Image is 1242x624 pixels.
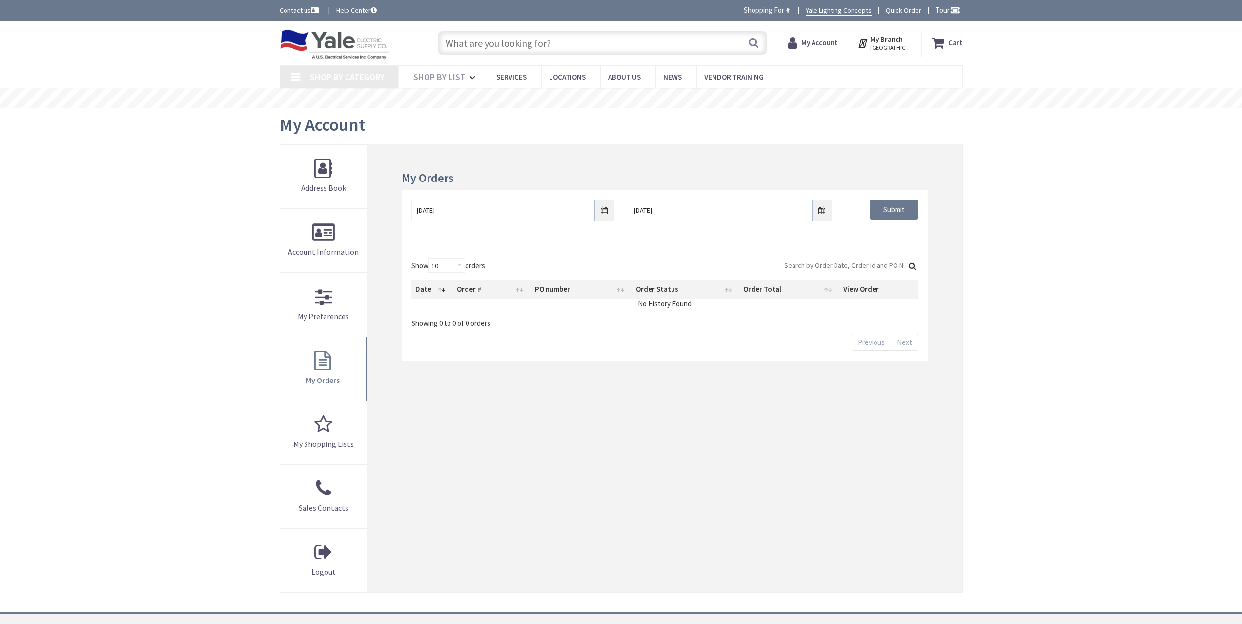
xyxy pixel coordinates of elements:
[936,5,960,15] span: Tour
[310,71,385,82] span: Shop By Category
[632,280,740,299] th: Order Status: activate to sort column ascending
[788,34,838,52] a: My Account
[801,38,838,47] strong: My Account
[704,72,764,81] span: Vendor Training
[453,280,531,299] th: Order #: activate to sort column ascending
[608,72,641,81] span: About Us
[786,5,790,15] strong: #
[663,72,682,81] span: News
[886,5,921,15] a: Quick Order
[280,209,367,272] a: Account Information
[280,529,367,592] a: Logout
[306,375,340,385] span: My Orders
[948,34,963,52] strong: Cart
[932,34,963,52] a: Cart
[411,312,918,328] div: Showing 0 to 0 of 0 orders
[280,145,367,208] a: Address Book
[739,280,839,299] th: Order Total: activate to sort column ascending
[299,503,348,513] span: Sales Contacts
[852,334,891,351] a: Previous
[411,299,918,309] td: No History Found
[857,34,912,52] div: My Branch [GEOGRAPHIC_DATA], [GEOGRAPHIC_DATA]
[288,247,359,257] span: Account Information
[744,5,784,15] span: Shopping For
[549,72,586,81] span: Locations
[870,200,918,220] input: Submit
[870,44,912,52] span: [GEOGRAPHIC_DATA], [GEOGRAPHIC_DATA]
[280,29,390,60] img: Yale Electric Supply Co.
[496,72,527,81] span: Services
[280,114,365,136] span: My Account
[301,183,346,193] span: Address Book
[428,258,465,273] select: Showorders
[438,31,767,55] input: What are you looking for?
[293,439,354,449] span: My Shopping Lists
[311,567,336,577] span: Logout
[411,258,485,273] label: Show orders
[280,465,367,528] a: Sales Contacts
[280,273,367,337] a: My Preferences
[891,334,918,351] a: Next
[806,5,872,16] a: Yale Lighting Concepts
[280,401,367,464] a: My Shopping Lists
[413,71,466,82] span: Shop By List
[782,258,918,273] input: Search:
[411,280,453,299] th: Date
[298,311,349,321] span: My Preferences
[531,280,632,299] th: PO number: activate to sort column ascending
[336,5,377,15] a: Help Center
[280,337,367,401] a: My Orders
[870,35,903,44] strong: My Branch
[839,280,918,299] th: View Order
[280,5,321,15] a: Contact us
[402,172,928,184] h3: My Orders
